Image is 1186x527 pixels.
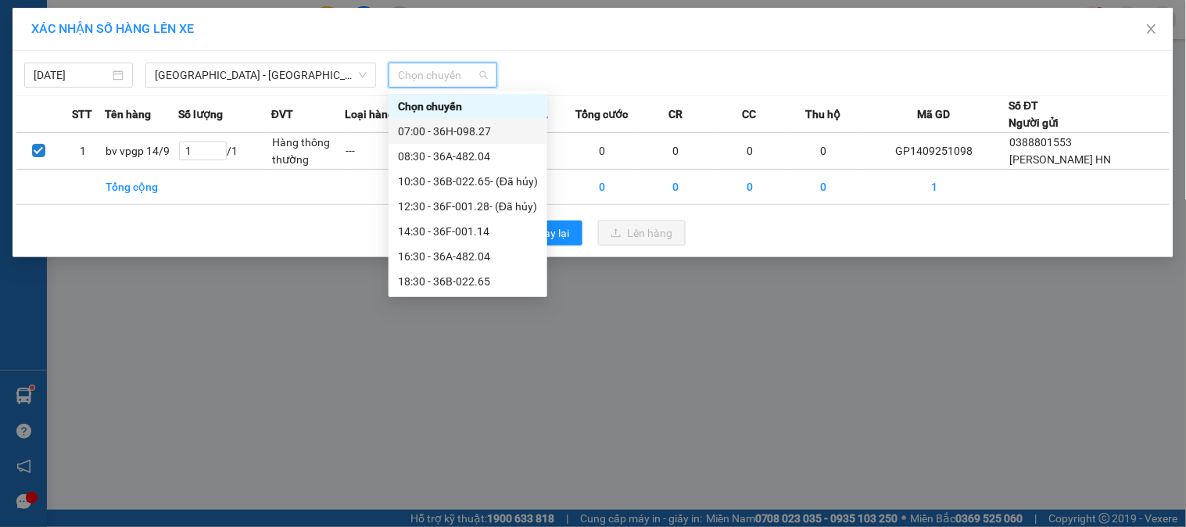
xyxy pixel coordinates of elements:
div: 18:30 - 36B-022.65 [398,273,538,290]
strong: : [DOMAIN_NAME] [152,81,291,95]
span: Hà Nội - Thanh Hóa [155,63,367,87]
div: 10:30 - 36B-022.65 - (Đã hủy) [398,173,538,190]
span: 0388801553 [1010,136,1073,149]
td: 0 [640,170,713,205]
span: Quay lại [531,224,570,242]
span: Mã GD [918,106,951,123]
td: 0 [566,170,640,205]
td: 0 [640,133,713,170]
span: ĐVT [271,106,293,123]
div: 14:30 - 36F-001.14 [398,223,538,240]
div: Chọn chuyến [389,94,547,119]
td: --- [345,133,418,170]
td: Hàng thông thường [271,133,345,170]
span: STT [72,106,92,123]
span: Loại hàng [345,106,394,123]
span: CR [668,106,683,123]
div: 08:30 - 36A-482.04 [398,148,538,165]
strong: PHIẾU GỬI HÀNG [159,46,285,63]
div: 16:30 - 36A-482.04 [398,248,538,265]
td: 1 [61,133,106,170]
span: close [1145,23,1158,35]
div: 07:00 - 36H-098.27 [398,123,538,140]
img: logo [16,24,89,98]
span: Chọn chuyến [398,63,488,87]
td: / 1 [178,133,271,170]
span: Số lượng [178,106,223,123]
div: 12:30 - 36F-001.28 - (Đã hủy) [398,198,538,215]
span: Website [152,83,189,95]
div: Chọn chuyến [398,98,538,115]
span: Tên hàng [105,106,151,123]
span: CC [743,106,757,123]
td: Tổng cộng [105,170,178,205]
td: 0 [713,133,786,170]
td: GP1409251098 [860,133,1009,170]
td: 0 [713,170,786,205]
span: Thu hộ [805,106,840,123]
strong: Hotline : 0889 23 23 23 [171,66,273,77]
span: [PERSON_NAME] HN [1010,153,1112,166]
td: 0 [786,170,860,205]
button: Close [1130,8,1173,52]
td: 0 [786,133,860,170]
span: down [358,70,367,80]
span: Tổng cước [576,106,629,123]
strong: CÔNG TY TNHH VĨNH QUANG [116,27,328,43]
td: bv vpgp 14/9 [105,133,178,170]
td: 1 [860,170,1009,205]
div: Số ĐT Người gửi [1009,97,1059,131]
td: 0 [566,133,640,170]
input: 15/09/2025 [34,66,109,84]
button: uploadLên hàng [598,220,686,246]
span: XÁC NHẬN SỐ HÀNG LÊN XE [31,21,194,36]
